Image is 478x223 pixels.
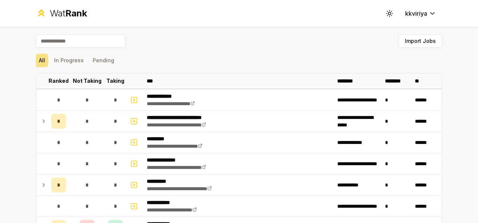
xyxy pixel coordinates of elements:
a: WatRank [36,7,87,19]
button: Pending [90,54,117,67]
div: Wat [50,7,87,19]
button: Import Jobs [398,34,442,48]
span: Rank [65,8,87,19]
button: kkviriya [399,7,442,20]
p: Taking [106,77,124,85]
button: All [36,54,48,67]
p: Not Taking [73,77,102,85]
button: In Progress [51,54,87,67]
p: Ranked [49,77,69,85]
span: kkviriya [405,9,427,18]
